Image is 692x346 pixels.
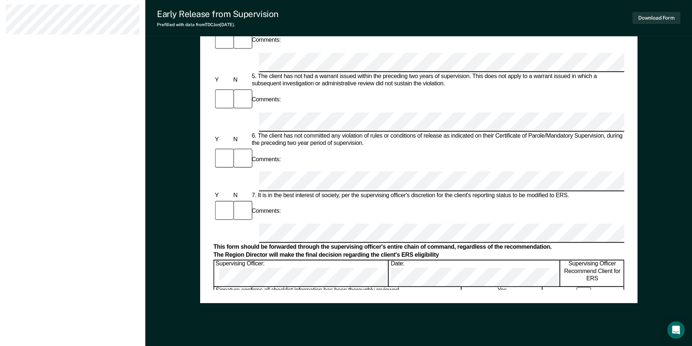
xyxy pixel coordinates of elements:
div: Supervising Officer Recommend Client for ERS [561,261,624,286]
div: Signature confirms all checklist information has been thoroughly reviewed. [214,286,461,301]
div: The Region Director will make the final decision regarding the client's ERS eligibility [213,252,624,259]
div: This form should be forwarded through the supervising officer's entire chain of command, regardle... [213,244,624,251]
div: Early Release from Supervision [157,9,279,19]
div: Supervising Officer: [214,261,388,286]
div: Open Intercom Messenger [667,321,685,339]
div: 6. The client has not committed any violation of rules or conditions of release as indicated on t... [250,132,624,147]
div: N [232,136,250,143]
div: Date: [389,261,560,286]
div: Comments: [250,156,282,163]
div: Comments: [250,208,282,215]
div: Prefilled with data from TDCJ on [DATE] . [157,22,279,27]
div: Comments: [250,37,282,44]
div: Y [213,192,232,199]
div: Y [213,136,232,143]
div: N [232,192,250,199]
button: Download Form [632,12,680,24]
div: Comments: [250,96,282,103]
div: 5. The client has not had a warrant issued within the preceding two years of supervision. This do... [250,73,624,88]
div: N [232,77,250,84]
div: Y [213,77,232,84]
div: 7. It is in the best interest of society, per the supervising officer's discretion for the client... [250,192,624,199]
div: Yes [462,286,543,301]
